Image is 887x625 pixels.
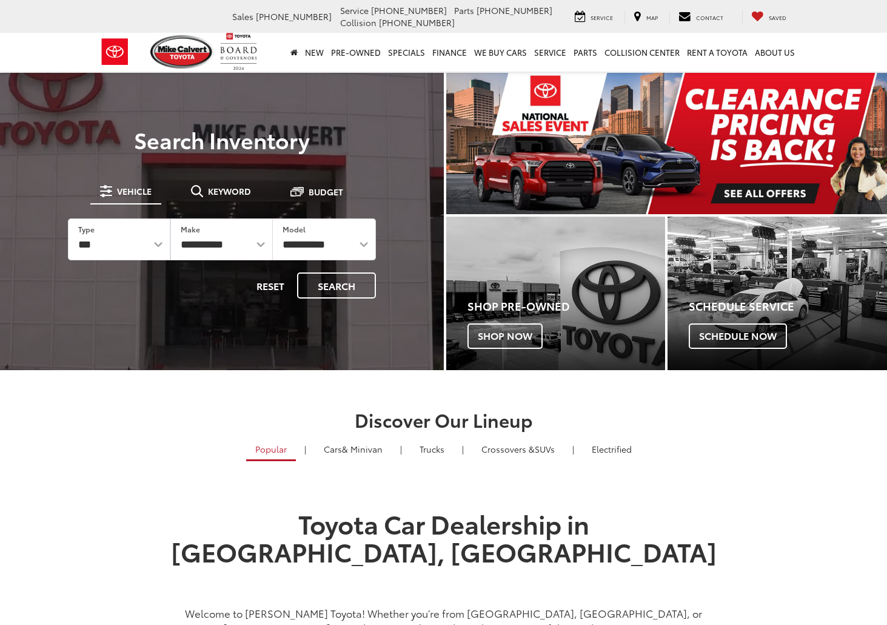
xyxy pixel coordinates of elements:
[256,10,332,22] span: [PHONE_NUMBER]
[342,443,383,455] span: & Minivan
[162,509,726,593] h1: Toyota Car Dealership in [GEOGRAPHIC_DATA], [GEOGRAPHIC_DATA]
[624,10,667,24] a: Map
[467,300,666,312] h4: Shop Pre-Owned
[297,272,376,299] button: Search
[246,439,296,461] a: Popular
[570,33,601,72] a: Parts
[16,410,871,430] h2: Discover Our Lineup
[583,439,641,459] a: Electrified
[340,16,377,29] span: Collision
[340,4,369,16] span: Service
[246,272,295,299] button: Reset
[150,35,215,69] img: Mike Calvert Toyota
[181,224,200,234] label: Make
[315,439,392,459] a: Cars
[696,13,723,21] span: Contact
[92,32,138,72] img: Toyota
[472,439,564,459] a: SUVs
[769,13,786,21] span: Saved
[668,217,887,370] div: Toyota
[591,13,613,21] span: Service
[470,33,531,72] a: WE BUY CARS
[51,127,393,152] h3: Search Inventory
[379,16,455,29] span: [PHONE_NUMBER]
[327,33,384,72] a: Pre-Owned
[683,33,751,72] a: Rent a Toyota
[232,10,253,22] span: Sales
[669,10,732,24] a: Contact
[384,33,429,72] a: Specials
[301,443,309,455] li: |
[429,33,470,72] a: Finance
[689,300,887,312] h4: Schedule Service
[566,10,622,24] a: Service
[397,443,405,455] li: |
[481,443,535,455] span: Crossovers &
[287,33,301,72] a: Home
[477,4,552,16] span: [PHONE_NUMBER]
[283,224,306,234] label: Model
[646,13,658,21] span: Map
[208,187,251,195] span: Keyword
[742,10,795,24] a: My Saved Vehicles
[446,217,666,370] a: Shop Pre-Owned Shop Now
[689,323,787,349] span: Schedule Now
[454,4,474,16] span: Parts
[301,33,327,72] a: New
[371,4,447,16] span: [PHONE_NUMBER]
[117,187,152,195] span: Vehicle
[410,439,454,459] a: Trucks
[668,217,887,370] a: Schedule Service Schedule Now
[601,33,683,72] a: Collision Center
[78,224,95,234] label: Type
[459,443,467,455] li: |
[467,323,543,349] span: Shop Now
[569,443,577,455] li: |
[446,217,666,370] div: Toyota
[531,33,570,72] a: Service
[751,33,798,72] a: About Us
[309,187,343,196] span: Budget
